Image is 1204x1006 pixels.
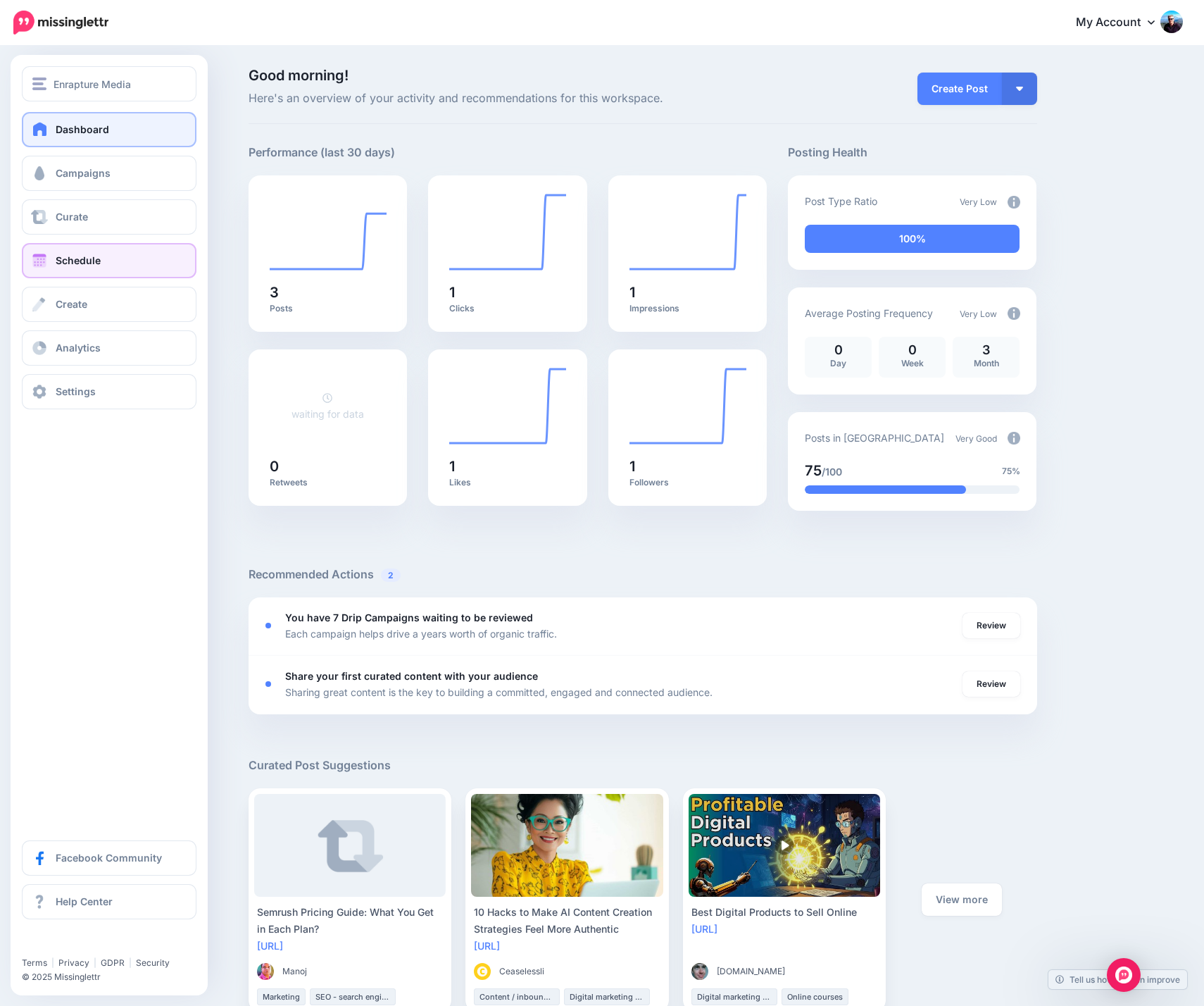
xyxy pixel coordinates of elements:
div: <div class='status-dot small red margin-right'></div>Error [265,681,271,687]
a: Help Center [22,884,196,919]
b: Share your first curated content with your audience [285,670,538,682]
span: Very Low [960,309,997,319]
p: 3 [960,344,1012,356]
p: Retweets [270,477,387,488]
p: Followers [629,477,746,488]
span: Week [901,358,924,368]
p: Impressions [629,303,746,314]
h5: Recommended Actions [249,566,1037,583]
a: Dashboard [22,112,196,147]
img: info-circle-grey.png [1008,432,1020,445]
span: Very Good [955,433,997,444]
p: Post Type Ratio [805,193,877,209]
span: | [94,957,96,968]
span: Campaigns [56,167,111,179]
span: Month [974,358,999,368]
a: Analytics [22,330,196,366]
img: menu.png [32,77,46,90]
h5: 1 [629,459,746,473]
li: Digital marketing strategy [691,988,777,1005]
span: Analytics [56,342,101,354]
p: Sharing great content is the key to building a committed, engaged and connected audience. [285,684,713,700]
a: Review [962,671,1020,697]
b: You have 7 Drip Campaigns waiting to be reviewed [285,611,533,623]
span: Ceaselessli [499,964,544,979]
span: Here's an overview of your activity and recommendations for this workspace. [249,89,767,108]
a: Create Post [917,73,1002,105]
a: My Account [1062,6,1183,40]
a: Create [22,287,196,322]
li: Content / inbound marketing [474,988,560,1005]
span: Manoj [282,964,307,979]
h5: Performance (last 30 days) [249,144,395,161]
span: Help Center [56,895,113,907]
div: 10 Hacks to Make AI Content Creation Strategies Feel More Authentic [474,904,660,938]
p: Each campaign helps drive a years worth of organic traffic. [285,626,557,642]
li: Marketing [257,988,306,1005]
a: Schedule [22,243,196,278]
h5: 1 [449,285,566,299]
div: Open Intercom Messenger [1107,958,1141,992]
p: 0 [812,344,865,356]
span: Facebook Community [56,852,162,864]
span: 75% [1002,464,1020,478]
span: 2 [381,569,401,582]
a: View more [922,883,1002,916]
img: Missinglettr [13,11,108,35]
img: info-circle-grey.png [1008,196,1020,209]
a: Security [136,957,170,968]
p: Average Posting Frequency [805,305,933,321]
a: Campaigns [22,156,196,191]
h5: Posting Health [788,144,1036,161]
a: Tell us how we can improve [1048,970,1187,989]
div: 75% of your posts in the last 30 days have been from Drip Campaigns [805,485,966,494]
a: Review [962,613,1020,638]
a: Curate [22,199,196,235]
div: Best Digital Products to Sell Online [691,904,878,921]
div: Semrush Pricing Guide: What You Get in Each Plan? [257,904,444,938]
p: Clicks [449,303,566,314]
span: | [129,957,132,968]
a: Facebook Community [22,840,196,876]
img: 53533197_358021295045294_6740573755115831296_n-bsa87036_thumb.jpg [691,963,708,980]
li: SEO - search engine optimization [310,988,396,1005]
a: Privacy [58,957,89,968]
a: Terms [22,957,47,968]
h5: Curated Post Suggestions [249,757,1037,774]
a: [URL] [474,940,500,952]
span: Settings [56,385,96,397]
a: waiting for data [291,392,364,420]
img: play-circle-overlay.png [775,836,794,855]
div: <div class='status-dot small red margin-right'></div>Error [265,623,271,628]
span: 75 [805,462,822,479]
h5: 1 [629,285,746,299]
p: Posts in [GEOGRAPHIC_DATA] [805,430,944,446]
span: Create [56,298,87,310]
span: Day [830,358,846,368]
img: Q4V7QUO4NL7KLF7ETPAEVJZD8V2L8K9O_thumb.jpg [257,963,274,980]
div: 100% of your posts in the last 30 days have been from Drip Campaigns [805,225,1020,253]
a: [URL] [257,940,283,952]
h5: 1 [449,459,566,473]
span: Enrapture Media [54,76,131,92]
a: Settings [22,374,196,409]
a: [URL] [691,923,717,935]
p: 0 [886,344,939,356]
a: GDPR [101,957,125,968]
button: Enrapture Media [22,66,196,101]
h5: 0 [270,459,387,473]
p: Posts [270,303,387,314]
p: Likes [449,477,566,488]
li: © 2025 Missinglettr [22,970,207,984]
img: info-circle-grey.png [1008,307,1020,320]
iframe: Twitter Follow Button [22,937,131,951]
h5: 3 [270,285,387,299]
span: Dashboard [56,123,109,135]
li: Digital marketing strategy [564,988,650,1005]
span: /100 [822,466,842,478]
span: | [51,957,54,968]
span: [DOMAIN_NAME] [717,964,785,979]
li: Online courses [782,988,848,1005]
span: Very Low [960,197,997,207]
img: arrow-down-white.png [1016,87,1023,91]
